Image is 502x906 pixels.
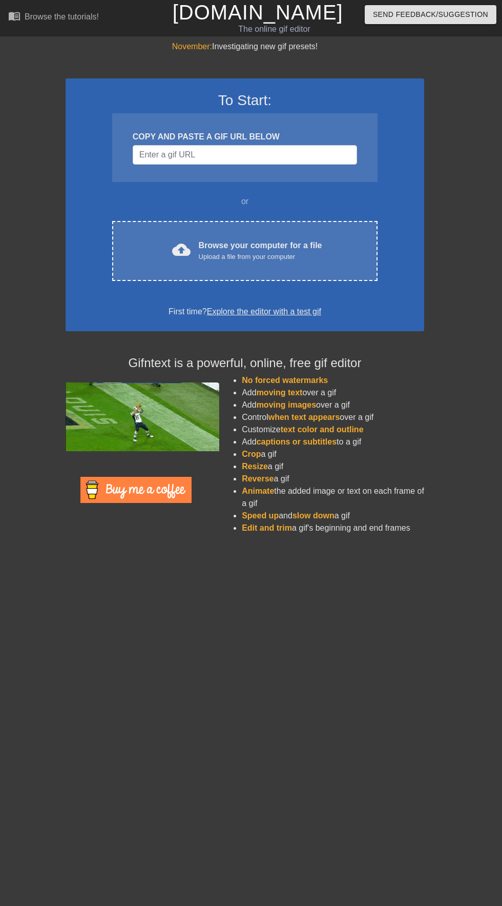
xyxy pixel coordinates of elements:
[133,145,357,165] input: Username
[242,485,424,510] li: the added image or text on each frame of a gif
[172,42,212,51] span: November:
[133,131,357,143] div: COPY AND PASTE A GIF URL BELOW
[242,487,274,495] span: Animate
[199,239,322,262] div: Browse your computer for a file
[242,448,424,460] li: a gif
[172,240,191,259] span: cloud_upload
[66,356,424,371] h4: Gifntext is a powerful, online, free gif editor
[242,510,424,522] li: and a gif
[242,387,424,399] li: Add over a gif
[257,388,303,397] span: moving text
[79,92,411,109] h3: To Start:
[25,12,99,21] div: Browse the tutorials!
[242,511,279,520] span: Speed up
[242,460,424,473] li: a gif
[242,436,424,448] li: Add to a gif
[242,474,274,483] span: Reverse
[79,306,411,318] div: First time?
[8,10,20,22] span: menu_book
[242,473,424,485] li: a gif
[66,41,424,53] div: Investigating new gif presets!
[281,425,364,434] span: text color and outline
[173,1,343,24] a: [DOMAIN_NAME]
[242,522,424,534] li: a gif's beginning and end frames
[268,413,340,421] span: when text appears
[92,195,398,208] div: or
[80,477,192,503] img: Buy Me A Coffee
[8,10,99,26] a: Browse the tutorials!
[292,511,334,520] span: slow down
[257,437,337,446] span: captions or subtitles
[257,400,316,409] span: moving images
[242,411,424,424] li: Control over a gif
[373,8,488,21] span: Send Feedback/Suggestion
[242,424,424,436] li: Customize
[365,5,496,24] button: Send Feedback/Suggestion
[242,462,268,471] span: Resize
[207,307,321,316] a: Explore the editor with a test gif
[242,450,261,458] span: Crop
[66,382,219,451] img: football_small.gif
[242,524,292,532] span: Edit and trim
[242,376,328,385] span: No forced watermarks
[199,252,322,262] div: Upload a file from your computer
[242,399,424,411] li: Add over a gif
[173,23,376,35] div: The online gif editor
